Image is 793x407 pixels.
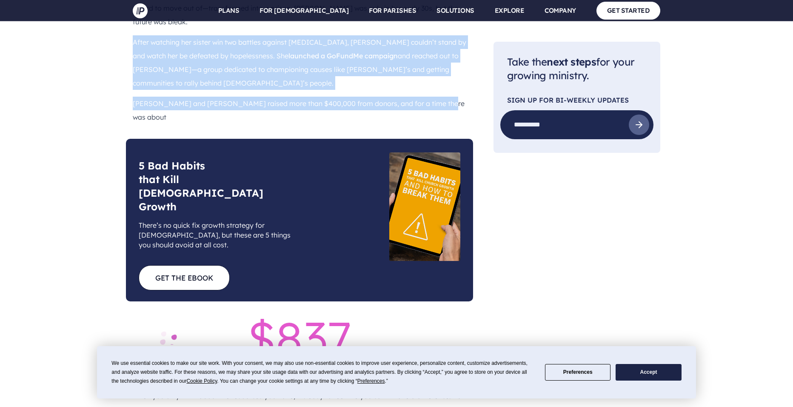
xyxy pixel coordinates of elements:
span: Take the for your growing ministry. [507,55,634,82]
button: Accept [616,364,681,381]
div: Cookie Consent Prompt [97,346,696,398]
a: Get The Ebook [139,265,230,290]
p: $837 [133,331,466,345]
span: There’s no quick fix growth strategy for [DEMOGRAPHIC_DATA], but these are 5 things you should av... [139,221,300,250]
div: We use essential cookies to make our site work. With your consent, we may also use non-essential ... [111,359,535,386]
p: After watching her sister win two battles against [MEDICAL_DATA], [PERSON_NAME] couldn’t stand by... [133,35,466,90]
a: launched a GoFundMe campaign [288,52,398,60]
button: Preferences [545,364,610,381]
span: Cookie Policy [186,378,217,384]
a: GET STARTED [596,2,661,19]
img: growth-ebook2 [389,152,460,261]
span: Preferences [357,378,385,384]
h3: 5 Bad Habits that Kill [DEMOGRAPHIC_DATA] Growth [139,159,300,214]
p: [PERSON_NAME] and [PERSON_NAME] raised more than $400,000 from donors, and for a time there was a... [133,97,466,124]
p: Sign Up For Bi-Weekly Updates [507,97,647,104]
span: next steps [547,55,596,68]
